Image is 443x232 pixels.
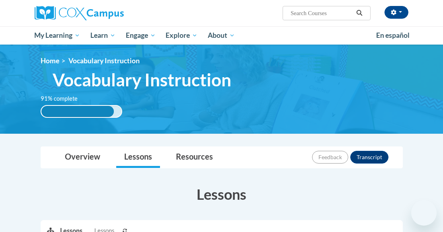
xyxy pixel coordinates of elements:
[41,94,86,103] label: 91% complete
[290,8,353,18] input: Search Courses
[34,31,80,40] span: My Learning
[208,31,235,40] span: About
[166,31,197,40] span: Explore
[168,147,221,168] a: Resources
[371,27,415,44] a: En español
[116,147,160,168] a: Lessons
[29,26,86,45] a: My Learning
[350,151,388,164] button: Transcript
[160,26,203,45] a: Explore
[121,26,161,45] a: Engage
[29,26,415,45] div: Main menu
[90,31,115,40] span: Learn
[353,8,365,18] button: Search
[411,200,437,226] iframe: Button to launch messaging window
[376,31,410,39] span: En español
[57,147,108,168] a: Overview
[312,151,348,164] button: Feedback
[85,26,121,45] a: Learn
[68,57,140,65] span: Vocabulary Instruction
[41,106,114,117] div: 91% complete
[35,6,151,20] a: Cox Campus
[126,31,156,40] span: Engage
[41,184,403,204] h3: Lessons
[203,26,240,45] a: About
[384,6,408,19] button: Account Settings
[53,69,231,90] span: Vocabulary Instruction
[35,6,124,20] img: Cox Campus
[41,57,59,65] a: Home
